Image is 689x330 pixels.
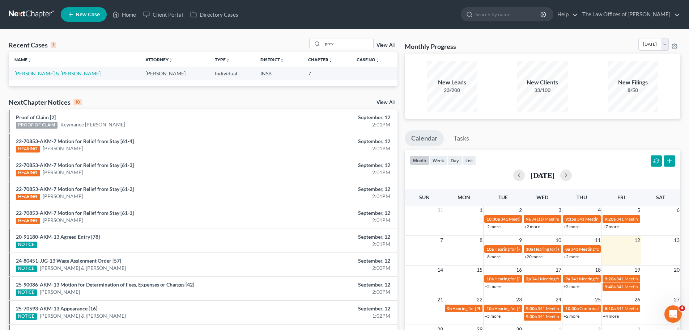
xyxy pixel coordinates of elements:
span: 24 [555,295,562,304]
i: unfold_more [375,58,380,62]
span: 10:30a [486,216,500,222]
a: 20-91180-AKM-13 Agreed Entry [78] [16,234,100,240]
span: Hearing for [PERSON_NAME] [494,276,551,281]
a: Directory Cases [187,8,242,21]
span: 9a [447,306,452,311]
span: 341 Meeting for [PERSON_NAME] [501,216,566,222]
a: The Law Offices of [PERSON_NAME] [579,8,680,21]
span: 10a [526,246,533,252]
a: +7 more [603,224,619,229]
span: 341 Meeting for [PERSON_NAME] & [PERSON_NAME] [577,216,680,222]
div: September, 12 [270,281,390,288]
a: 22-70853-AKM-7 Motion for Relief from Stay [61-3] [16,162,134,168]
span: 10a [486,276,494,281]
a: +2 more [563,284,579,289]
span: 341 Meeting for [PERSON_NAME] [537,314,603,319]
div: September, 12 [270,305,390,312]
a: 22-70853-AKM-7 Motion for Relief from Stay [61-4] [16,138,134,144]
span: Wed [536,194,548,200]
span: 2 [518,206,523,214]
a: +20 more [524,254,543,259]
span: 10a [486,246,494,252]
td: INSB [255,67,302,80]
a: [PERSON_NAME] & [PERSON_NAME] [40,264,126,272]
a: +2 more [485,284,501,289]
div: 1:02PM [270,312,390,319]
span: 10:30a [565,306,579,311]
button: list [462,155,476,165]
a: [PERSON_NAME] [43,193,83,200]
span: 12 [634,236,641,245]
div: 2:01PM [270,193,390,200]
div: 2:01PM [270,241,390,248]
i: unfold_more [27,58,32,62]
div: New Filings [608,78,658,87]
span: 9a [526,216,531,222]
a: Tasks [447,130,476,146]
span: Mon [458,194,470,200]
span: Sun [419,194,430,200]
span: 5 [637,206,641,214]
div: HEARING [16,218,40,224]
a: +5 more [563,224,579,229]
span: 23 [515,295,523,304]
div: NOTICE [16,266,37,272]
span: New Case [76,12,100,17]
span: Fri [617,194,625,200]
span: 8:10a [605,306,616,311]
span: 26 [634,295,641,304]
span: 15 [476,266,483,274]
div: NOTICE [16,242,37,248]
div: 2:00PM [270,288,390,296]
span: 9:30a [526,306,537,311]
div: September, 12 [270,233,390,241]
a: Chapterunfold_more [308,57,333,62]
span: 341 Meeting for [PERSON_NAME] [571,276,636,281]
div: 8/50 [608,87,658,94]
span: 341 Meeting for [PERSON_NAME] [616,306,681,311]
i: unfold_more [226,58,230,62]
div: September, 12 [270,162,390,169]
span: 9:20a [605,276,616,281]
i: unfold_more [169,58,173,62]
input: Search by name... [323,38,373,49]
i: unfold_more [328,58,333,62]
div: HEARING [16,146,40,153]
span: 4 [597,206,601,214]
span: 7 [439,236,444,245]
div: NOTICE [16,313,37,320]
input: Search by name... [475,8,541,21]
div: September, 12 [270,257,390,264]
span: Hearing for [PERSON_NAME] & [PERSON_NAME] [534,246,629,252]
span: 9:15a [565,216,576,222]
span: Tue [498,194,508,200]
span: 341 Meeting for [PERSON_NAME] [537,306,603,311]
div: 33/100 [517,87,568,94]
div: 2:01PM [270,217,390,224]
span: 9a [565,276,570,281]
span: 31 [437,206,444,214]
div: HEARING [16,194,40,200]
a: [PERSON_NAME] [40,288,80,296]
button: day [447,155,462,165]
span: Hearing for [PERSON_NAME] & [PERSON_NAME] [452,306,547,311]
a: Districtunfold_more [260,57,284,62]
a: Client Portal [140,8,187,21]
td: Individual [209,67,255,80]
div: 2:01PM [270,169,390,176]
span: 21 [437,295,444,304]
a: 24-80451-JJG-13 Wage Assignment Order [57] [16,258,121,264]
a: +4 more [603,313,619,319]
a: 22-70853-AKM-7 Motion for Relief from Stay [61-2] [16,186,134,192]
div: 1 [51,42,56,48]
a: Case Nounfold_more [357,57,380,62]
span: 25 [594,295,601,304]
a: Typeunfold_more [215,57,230,62]
span: 18 [594,266,601,274]
a: [PERSON_NAME] [43,217,83,224]
div: 2:01PM [270,145,390,152]
div: NextChapter Notices [9,98,82,106]
a: Keymanee [PERSON_NAME] [60,121,125,128]
a: [PERSON_NAME] & [PERSON_NAME] [40,312,126,319]
div: Recent Cases [9,41,56,49]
